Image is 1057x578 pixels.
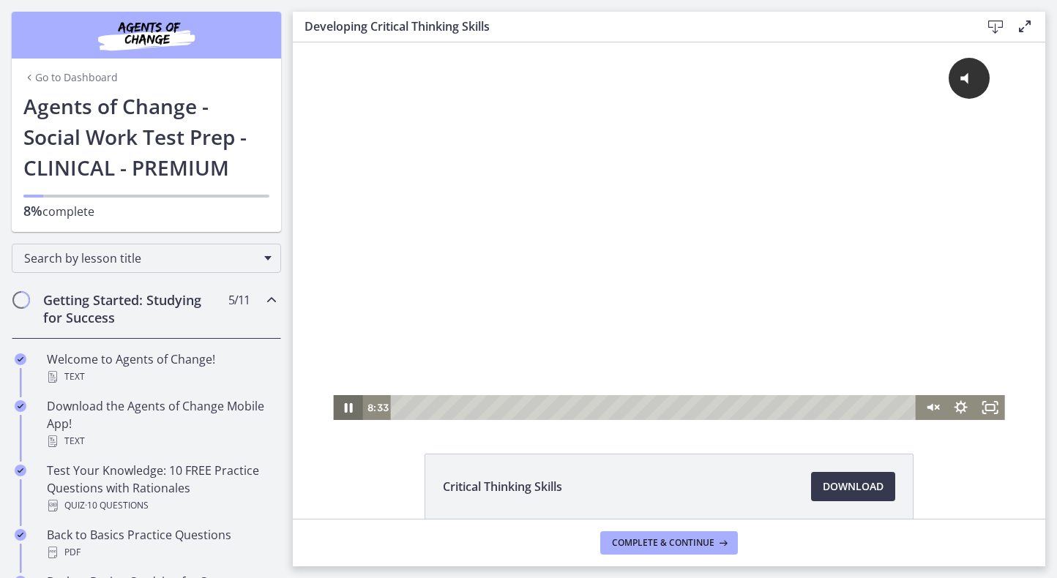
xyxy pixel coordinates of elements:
[24,250,257,266] span: Search by lesson title
[293,42,1045,420] iframe: Video Lesson
[47,432,275,450] div: Text
[23,202,269,220] p: complete
[624,353,654,378] button: Unmute
[23,70,118,85] a: Go to Dashboard
[47,368,275,386] div: Text
[47,497,275,514] div: Quiz
[654,353,683,378] button: Show settings menu
[47,526,275,561] div: Back to Basics Practice Questions
[12,244,281,273] div: Search by lesson title
[15,529,26,541] i: Completed
[15,353,26,365] i: Completed
[47,350,275,386] div: Welcome to Agents of Change!
[85,497,149,514] span: · 10 Questions
[59,18,234,53] img: Agents of Change
[47,544,275,561] div: PDF
[43,291,222,326] h2: Getting Started: Studying for Success
[683,353,712,378] button: Fullscreen
[600,531,738,555] button: Complete & continue
[811,472,895,501] a: Download
[47,397,275,450] div: Download the Agents of Change Mobile App!
[23,91,269,183] h1: Agents of Change - Social Work Test Prep - CLINICAL - PREMIUM
[443,478,562,495] span: Critical Thinking Skills
[47,462,275,514] div: Test Your Knowledge: 10 FREE Practice Questions with Rationales
[15,465,26,476] i: Completed
[823,478,884,495] span: Download
[612,537,714,549] span: Complete & continue
[305,18,957,35] h3: Developing Critical Thinking Skills
[23,202,42,219] span: 8%
[228,291,250,309] span: 5 / 11
[15,400,26,412] i: Completed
